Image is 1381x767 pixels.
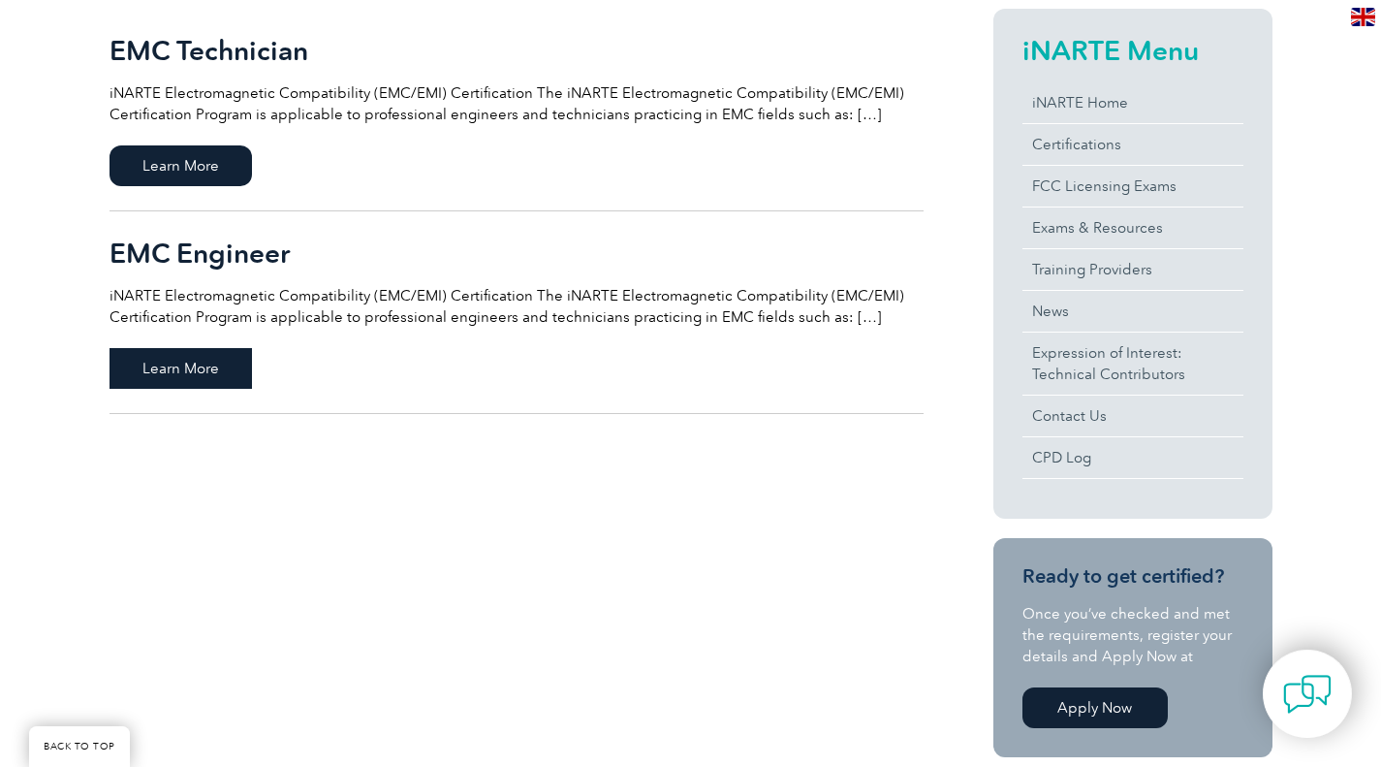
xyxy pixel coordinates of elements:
[1022,687,1168,728] a: Apply Now
[110,238,924,269] h2: EMC Engineer
[110,9,924,211] a: EMC Technician iNARTE Electromagnetic Compatibility (EMC/EMI) Certification The iNARTE Electromag...
[1022,249,1243,290] a: Training Providers
[1022,437,1243,478] a: CPD Log
[110,145,252,186] span: Learn More
[1283,670,1332,719] img: contact-chat.png
[110,211,924,414] a: EMC Engineer iNARTE Electromagnetic Compatibility (EMC/EMI) Certification The iNARTE Electromagne...
[29,726,130,767] a: BACK TO TOP
[1022,82,1243,123] a: iNARTE Home
[1022,35,1243,66] h2: iNARTE Menu
[110,35,924,66] h2: EMC Technician
[1022,603,1243,667] p: Once you’ve checked and met the requirements, register your details and Apply Now at
[110,348,252,389] span: Learn More
[1022,291,1243,332] a: News
[1022,208,1243,248] a: Exams & Resources
[1022,333,1243,395] a: Expression of Interest:Technical Contributors
[1022,564,1243,589] h3: Ready to get certified?
[1022,166,1243,207] a: FCC Licensing Exams
[110,82,924,125] p: iNARTE Electromagnetic Compatibility (EMC/EMI) Certification The iNARTE Electromagnetic Compatibi...
[110,285,924,328] p: iNARTE Electromagnetic Compatibility (EMC/EMI) Certification The iNARTE Electromagnetic Compatibi...
[1022,396,1243,436] a: Contact Us
[1022,124,1243,165] a: Certifications
[1351,8,1375,26] img: en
